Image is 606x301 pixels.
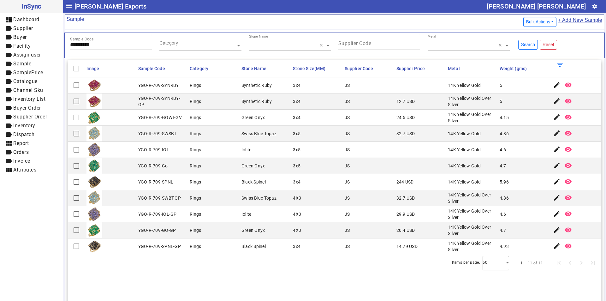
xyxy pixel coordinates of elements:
span: Image [86,66,99,71]
mat-icon: label [5,95,13,103]
mat-icon: label [5,25,13,32]
span: Supplier [13,25,33,31]
div: 14K Yellow Gold [448,147,481,153]
div: YGO-R-709-GOWT-GV [138,114,182,121]
div: 14.79 USD [396,243,418,250]
div: Rings [190,130,201,137]
div: 244 USD [396,179,414,185]
mat-icon: label [5,104,13,112]
div: Rings [190,179,201,185]
span: Catalogue [13,78,38,84]
mat-icon: edit [553,226,561,234]
div: JS [345,98,350,105]
mat-label: Supplier Code [338,40,371,46]
mat-icon: remove_red_eye [564,113,572,121]
span: SamplePrice [13,69,43,75]
div: Black Spinel [241,179,266,185]
div: 24.5 USD [396,114,415,121]
span: Report [13,140,29,146]
div: YGO-R-709-IOL [138,147,169,153]
div: Rings [190,163,201,169]
button: Search [518,40,538,50]
span: [PERSON_NAME] Exports [74,1,146,11]
span: Channel Sku [13,87,43,93]
mat-icon: edit [553,162,561,169]
mat-icon: filter_list [556,61,564,69]
button: Bulk Actions [523,17,557,27]
div: 4X3 [293,195,301,201]
mat-icon: edit [553,210,561,218]
div: JS [345,211,350,217]
div: Green Onyx [241,163,265,169]
div: 5 [500,82,502,88]
span: Invoice [13,158,30,164]
mat-icon: settings [592,3,597,9]
mat-icon: remove_red_eye [564,226,572,234]
a: + Add New Sample [557,16,603,28]
div: 4.86 [500,130,509,137]
mat-card-header: Sample [65,15,604,29]
div: 14K Yellow Gold Over Silver [448,95,496,108]
div: YGO-R-709-IOL-GP [138,211,177,217]
span: Buyer [13,34,27,40]
mat-icon: label [5,69,13,76]
img: 36263f2d-3418-466a-ad76-731bb6020166 [86,206,102,222]
div: 4.7 [500,227,506,233]
div: YGO-R-709-SWBT-GP [138,195,181,201]
div: YGO-R-709-SWSBT [138,130,177,137]
span: Clear all [499,42,504,49]
img: e2289351-5374-498b-b19e-933e35d6b879 [86,77,102,93]
mat-icon: view_module [5,140,13,147]
div: 14K Yellow Gold [448,163,481,169]
div: Stone Name [249,34,268,39]
span: Inventory [13,123,35,129]
div: 3x4 [293,98,300,105]
mat-icon: edit [553,146,561,153]
div: JS [345,82,350,88]
div: 14K Yellow Gold [448,130,481,137]
div: [PERSON_NAME] [PERSON_NAME] [487,1,586,11]
div: Rings [190,195,201,201]
div: Swiss Blue Topaz [241,130,276,137]
span: Stone Size(MM) [293,66,325,71]
img: 07ccde4e-756f-4779-8438-9736c24daee0 [86,238,102,254]
mat-icon: label [5,42,13,50]
div: Rings [190,227,201,233]
img: 2bd14b4f-4b73-4c74-82b1-90f3e51c8fe0 [86,126,102,141]
img: 46f725cc-0480-474e-b6ca-0b26970413d1 [86,190,102,206]
mat-icon: menu [65,2,73,9]
div: 3x5 [293,163,300,169]
span: Dashboard [13,16,39,22]
mat-icon: edit [553,178,561,185]
mat-icon: label [5,33,13,41]
div: 4.6 [500,147,506,153]
mat-icon: remove_red_eye [564,129,572,137]
mat-icon: label [5,78,13,85]
img: d442f008-dcd8-44fe-bb52-ce6f1b0ffb32 [86,174,102,190]
div: 3x4 [293,179,300,185]
div: 4.6 [500,211,506,217]
div: JS [345,114,350,121]
div: 32.7 USD [396,195,415,201]
div: 14K Yellow Gold Over Silver [448,208,496,220]
div: 5.96 [500,179,509,185]
mat-icon: remove_red_eye [564,210,572,218]
div: Iolite [241,211,252,217]
span: Supplier Price [396,66,425,71]
mat-icon: label [5,51,13,59]
span: Supplier Order [13,114,47,120]
span: Buyer Order [13,105,41,111]
mat-icon: remove_red_eye [564,242,572,250]
div: JS [345,147,350,153]
div: JS [345,163,350,169]
mat-icon: remove_red_eye [564,97,572,105]
div: YGO-R-709-SPNL [138,179,174,185]
span: Facility [13,43,31,49]
span: Supplier Code [345,66,373,71]
span: Dispatch [13,131,34,137]
span: Weight (gms) [500,66,527,71]
img: b5fd5de0-5f2e-4ddf-a738-ad66ee53351a [86,158,102,174]
div: Category [159,40,178,46]
mat-icon: label [5,122,13,129]
div: 12.7 USD [396,98,415,105]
